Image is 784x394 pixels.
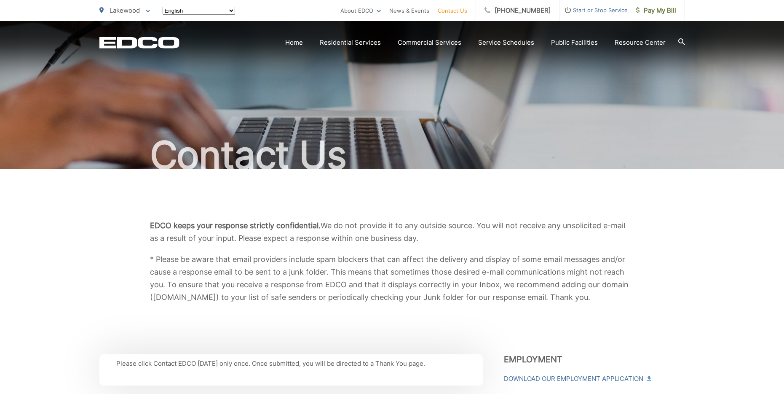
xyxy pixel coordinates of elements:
[504,354,685,364] h3: Employment
[285,38,303,48] a: Home
[636,5,676,16] span: Pay My Bill
[478,38,534,48] a: Service Schedules
[551,38,598,48] a: Public Facilities
[398,38,461,48] a: Commercial Services
[150,219,634,245] p: We do not provide it to any outside source. You will not receive any unsolicited e-mail as a resu...
[504,374,650,384] a: Download Our Employment Application
[438,5,467,16] a: Contact Us
[163,7,235,15] select: Select a language
[110,6,140,14] span: Lakewood
[116,359,466,369] p: Please click Contact EDCO [DATE] only once. Once submitted, you will be directed to a Thank You p...
[340,5,381,16] a: About EDCO
[150,221,321,230] b: EDCO keeps your response strictly confidential.
[389,5,429,16] a: News & Events
[99,134,685,176] h1: Contact Us
[150,253,634,304] p: * Please be aware that email providers include spam blockers that can affect the delivery and dis...
[615,38,666,48] a: Resource Center
[99,37,179,49] a: EDCD logo. Return to the homepage.
[320,38,381,48] a: Residential Services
